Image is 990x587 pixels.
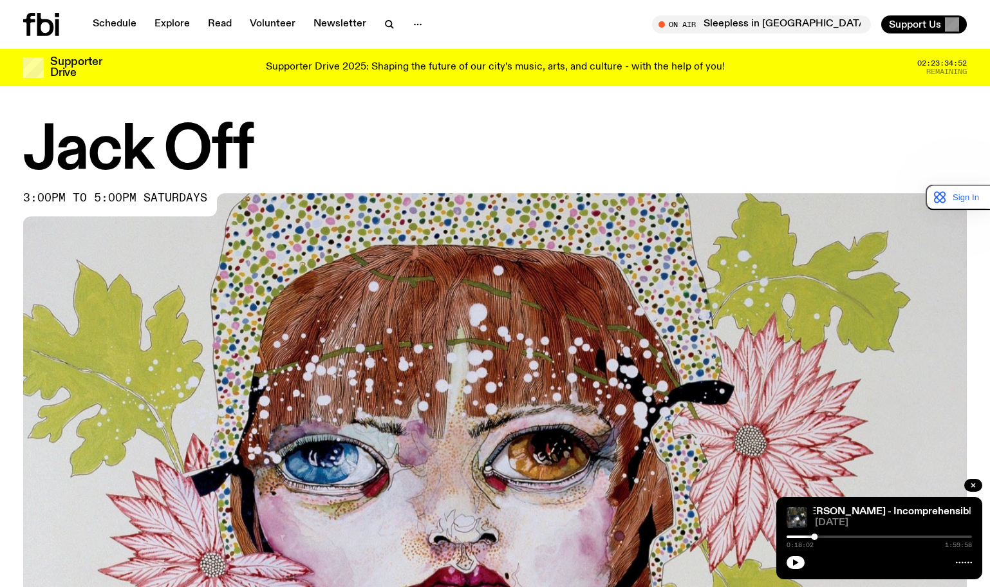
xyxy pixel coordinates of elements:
a: Read [200,15,239,33]
button: Support Us [881,15,967,33]
p: Supporter Drive 2025: Shaping the future of our city’s music, arts, and culture - with the help o... [266,62,725,73]
span: Support Us [889,19,941,30]
span: 1:59:58 [945,542,972,548]
span: 0:18:02 [787,542,814,548]
span: [DATE] [815,518,972,528]
button: On AirSleepless in [GEOGRAPHIC_DATA] [652,15,871,33]
span: 02:23:34:52 [917,60,967,67]
a: Volunteer [242,15,303,33]
a: In the Pines - With [PERSON_NAME] - Incomprehensible [713,507,977,517]
a: Schedule [85,15,144,33]
a: Newsletter [306,15,374,33]
h3: Supporter Drive [50,57,102,79]
span: 3:00pm to 5:00pm saturdays [23,193,207,203]
h1: Jack Off [23,122,967,180]
a: Explore [147,15,198,33]
span: Remaining [926,68,967,75]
